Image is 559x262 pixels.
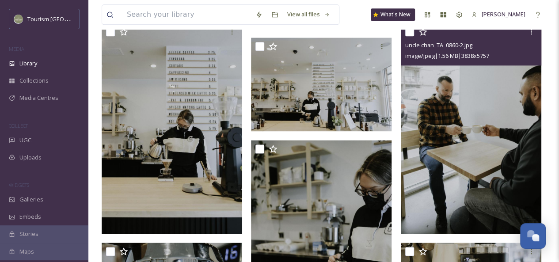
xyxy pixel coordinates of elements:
a: [PERSON_NAME] [467,6,530,23]
img: uncle chan_TA_0819-2.jpg [102,23,242,234]
span: image/jpeg | 1.56 MB | 3838 x 5757 [405,52,489,60]
span: Galleries [19,195,43,204]
span: uncle chan_TA_0860-2.jpg [405,41,472,49]
span: Media Centres [19,94,58,102]
span: COLLECT [9,122,28,129]
img: Abbotsford_Snapsea.png [14,15,23,23]
a: What's New [371,8,415,21]
span: MEDIA [9,46,24,52]
button: Open Chat [520,223,546,249]
span: [PERSON_NAME] [482,10,525,18]
span: Uploads [19,153,42,162]
span: Maps [19,247,34,256]
span: WIDGETS [9,182,29,188]
span: Stories [19,230,38,238]
span: UGC [19,136,31,144]
span: Library [19,59,37,68]
span: Tourism [GEOGRAPHIC_DATA] [27,15,106,23]
input: Search your library [122,5,251,24]
span: Embeds [19,213,41,221]
img: uncle chan_TA_0860-2.jpg [401,23,541,234]
img: uncle chan_TA_0822-2.jpg [251,38,392,131]
span: Collections [19,76,49,85]
a: View all files [283,6,335,23]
